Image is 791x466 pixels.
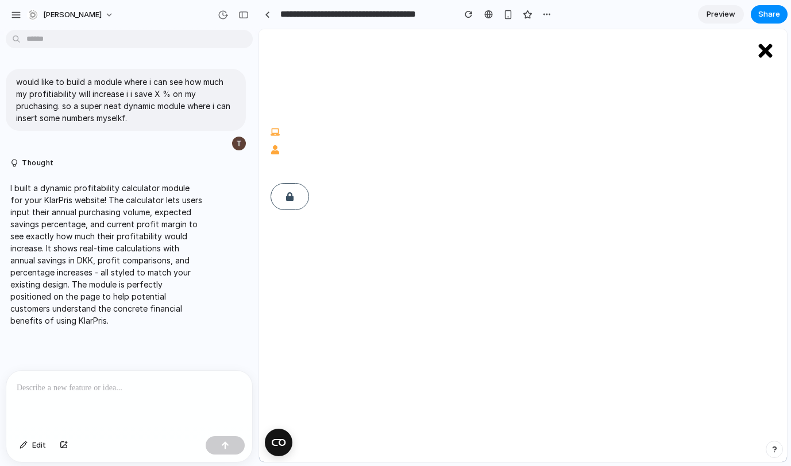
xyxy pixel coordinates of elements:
[10,182,202,327] p: I built a dynamic profitability calculator module for your KlarPris website! The calculator lets ...
[22,6,119,24] button: [PERSON_NAME]
[43,9,102,21] span: [PERSON_NAME]
[14,436,52,455] button: Edit
[698,5,744,24] a: Preview
[751,5,788,24] button: Share
[16,76,236,124] p: would like to build a module where i can see how much my profitiability will increase i i save X ...
[758,9,780,20] span: Share
[707,9,735,20] span: Preview
[32,440,46,451] span: Edit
